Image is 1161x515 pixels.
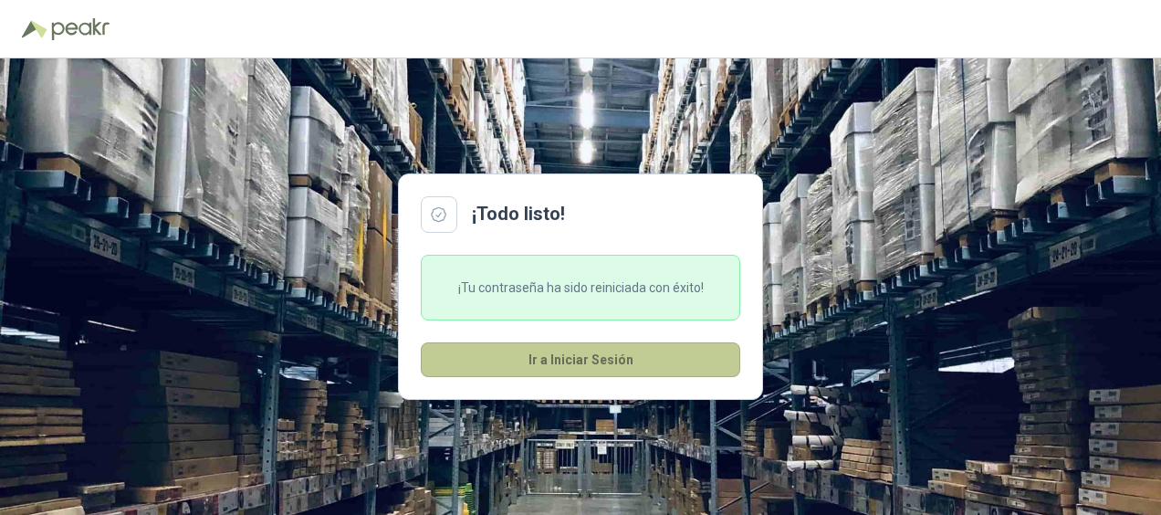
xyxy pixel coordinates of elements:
[51,18,110,40] img: Peakr
[421,342,740,377] button: Ir a Iniciar Sesión
[22,20,47,38] img: Logo
[421,255,740,321] div: ¡Tu contraseña ha sido reiniciada con éxito!
[472,200,565,228] h2: ¡Todo listo!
